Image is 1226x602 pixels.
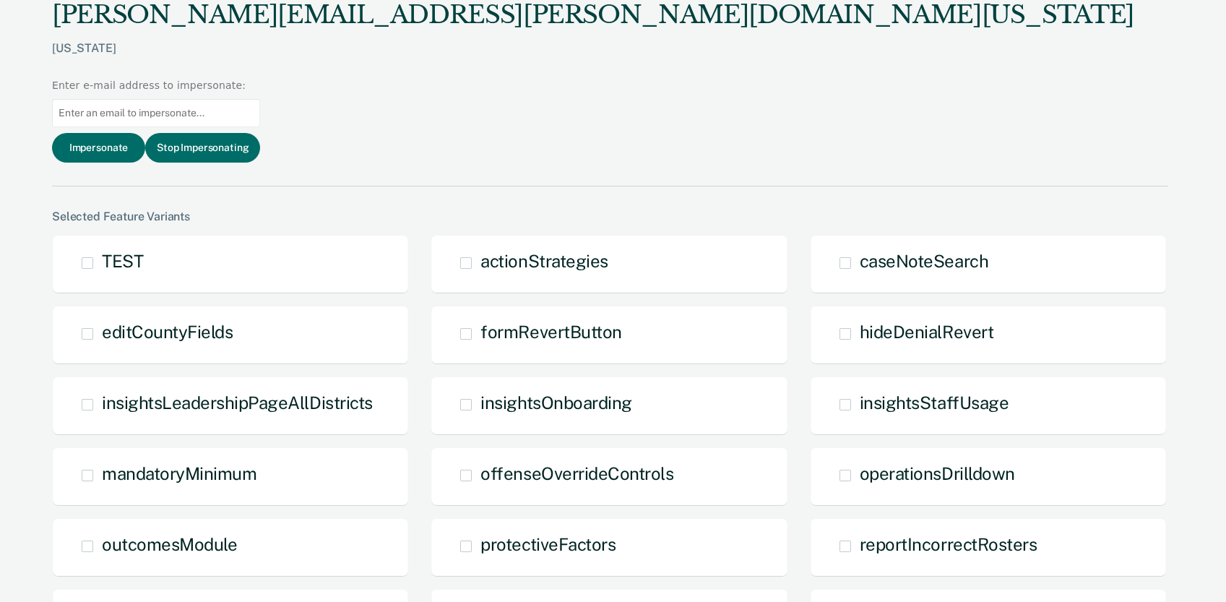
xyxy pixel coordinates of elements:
span: outcomesModule [102,534,237,554]
button: Impersonate [52,133,145,163]
span: insightsOnboarding [480,392,631,413]
span: insightsStaffUsage [860,392,1009,413]
span: caseNoteSearch [860,251,988,271]
span: operationsDrilldown [860,463,1015,483]
div: Enter e-mail address to impersonate: [52,78,260,93]
input: Enter an email to impersonate... [52,99,260,127]
div: Selected Feature Variants [52,210,1168,223]
span: reportIncorrectRosters [860,534,1037,554]
span: hideDenialRevert [860,322,993,342]
span: formRevertButton [480,322,621,342]
span: mandatoryMinimum [102,463,256,483]
span: offenseOverrideControls [480,463,673,483]
span: protectiveFactors [480,534,616,554]
span: actionStrategies [480,251,608,271]
span: insightsLeadershipPageAllDistricts [102,392,373,413]
span: TEST [102,251,143,271]
div: [US_STATE] [52,41,1134,78]
span: editCountyFields [102,322,233,342]
button: Stop Impersonating [145,133,260,163]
